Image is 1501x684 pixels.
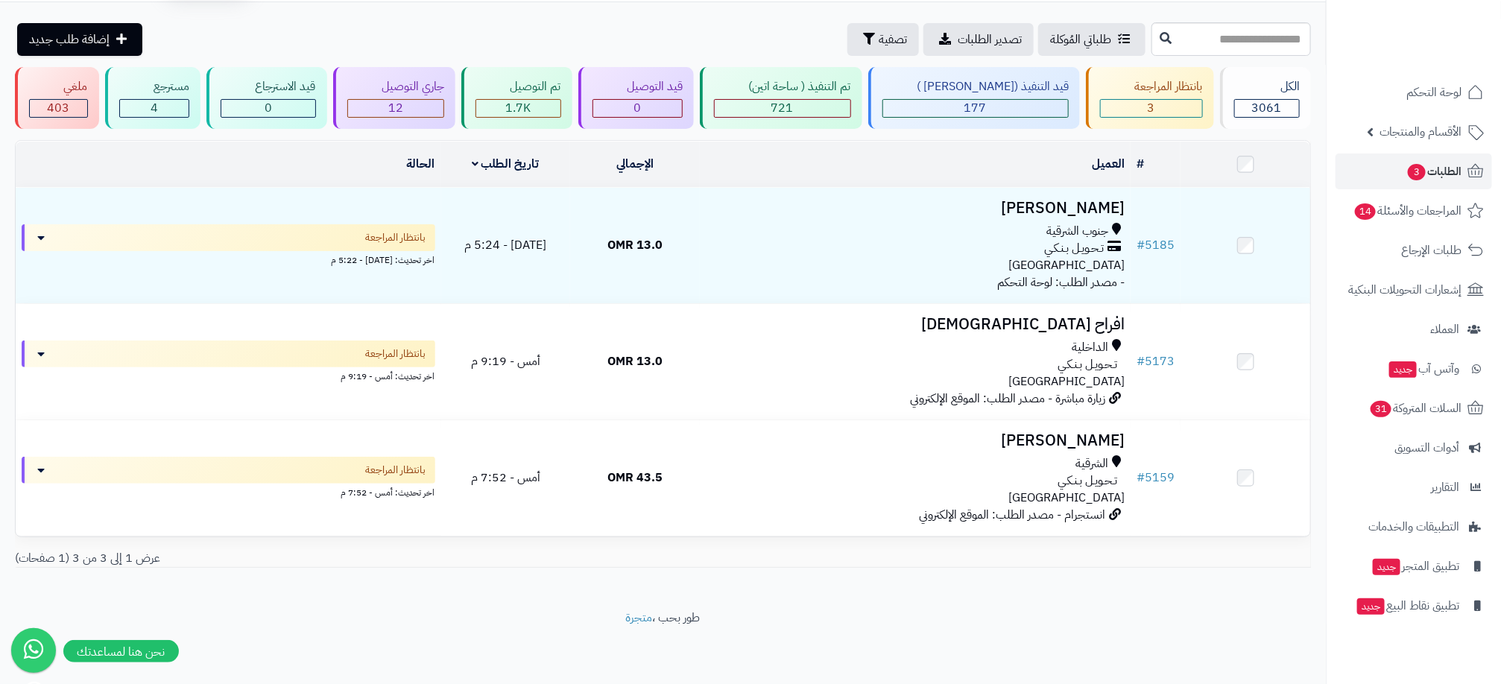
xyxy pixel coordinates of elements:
[1406,82,1461,103] span: لوحة التحكم
[221,100,315,117] div: 0
[616,155,654,173] a: الإجمالي
[964,99,987,117] span: 177
[458,67,575,129] a: تم التوصيل 1.7K
[1092,155,1125,173] a: العميل
[1406,161,1461,182] span: الطلبات
[366,346,426,361] span: بانتظار المراجعة
[505,99,531,117] span: 1.7K
[633,99,641,117] span: 0
[1408,164,1426,180] span: 3
[1008,256,1125,274] span: [GEOGRAPHIC_DATA]
[1234,78,1301,95] div: الكل
[1336,153,1492,189] a: الطلبات3
[1394,437,1459,458] span: أدوات التسويق
[1336,509,1492,545] a: التطبيقات والخدمات
[1044,240,1104,257] span: تـحـويـل بـنـكـي
[347,78,445,95] div: جاري التوصيل
[464,236,546,254] span: [DATE] - 5:24 م
[29,78,88,95] div: ملغي
[102,67,204,129] a: مسترجع 4
[1100,78,1203,95] div: بانتظار المراجعة
[1137,469,1175,487] a: #5159
[1430,319,1459,340] span: العملاء
[1431,477,1459,498] span: التقارير
[1336,548,1492,584] a: تطبيق المتجرجديد
[472,155,540,173] a: تاريخ الطلب
[1101,100,1202,117] div: 3
[471,352,540,370] span: أمس - 9:19 م
[1336,311,1492,347] a: العملاء
[593,100,683,117] div: 0
[1137,236,1175,254] a: #5185
[1336,232,1492,268] a: طلبات الإرجاع
[1075,455,1108,472] span: الشرقية
[1369,398,1461,419] span: السلات المتروكة
[771,99,794,117] span: 721
[1072,339,1108,356] span: الداخلية
[330,67,459,129] a: جاري التوصيل 12
[476,100,560,117] div: 1741
[706,316,1125,333] h3: افراح [DEMOGRAPHIC_DATA]
[1357,598,1385,615] span: جديد
[1336,351,1492,387] a: وآتس آبجديد
[1356,595,1459,616] span: تطبيق نقاط البيع
[575,67,698,129] a: قيد التوصيل 0
[22,367,435,383] div: اخر تحديث: أمس - 9:19 م
[1380,121,1461,142] span: الأقسام والمنتجات
[4,550,663,567] div: عرض 1 إلى 3 من 3 (1 صفحات)
[883,100,1069,117] div: 177
[22,251,435,267] div: اخر تحديث: [DATE] - 5:22 م
[1137,469,1145,487] span: #
[1401,240,1461,261] span: طلبات الإرجاع
[1058,472,1117,490] span: تـحـويـل بـنـكـي
[714,78,851,95] div: تم التنفيذ ( ساحة اتين)
[1050,31,1111,48] span: طلباتي المُوكلة
[607,236,663,254] span: 13.0 OMR
[1371,556,1459,577] span: تطبيق المتجر
[919,506,1105,524] span: انستجرام - مصدر الطلب: الموقع الإلكتروني
[1148,99,1155,117] span: 3
[1389,361,1417,378] span: جديد
[700,188,1131,303] td: - مصدر الطلب: لوحة التحكم
[1371,401,1391,417] span: 31
[1353,200,1461,221] span: المراجعات والأسئلة
[1137,352,1145,370] span: #
[607,469,663,487] span: 43.5 OMR
[265,99,272,117] span: 0
[1388,358,1459,379] span: وآتس آب
[1373,559,1400,575] span: جديد
[151,99,158,117] span: 4
[1336,193,1492,229] a: المراجعات والأسئلة14
[30,100,87,117] div: 403
[221,78,316,95] div: قيد الاسترجاع
[1336,430,1492,466] a: أدوات التسويق
[1368,516,1459,537] span: التطبيقات والخدمات
[407,155,435,173] a: الحالة
[865,67,1084,129] a: قيد التنفيذ ([PERSON_NAME] ) 177
[1137,236,1145,254] span: #
[1252,99,1282,117] span: 3061
[120,100,189,117] div: 4
[348,100,444,117] div: 12
[626,609,653,627] a: متجرة
[1058,356,1117,373] span: تـحـويـل بـنـكـي
[1336,588,1492,624] a: تطبيق نقاط البيعجديد
[1355,203,1376,220] span: 14
[1348,279,1461,300] span: إشعارات التحويلات البنكية
[923,23,1034,56] a: تصدير الطلبات
[17,23,142,56] a: إضافة طلب جديد
[475,78,561,95] div: تم التوصيل
[1217,67,1315,129] a: الكل3061
[1336,272,1492,308] a: إشعارات التحويلات البنكية
[697,67,865,129] a: تم التنفيذ ( ساحة اتين) 721
[22,484,435,499] div: اخر تحديث: أمس - 7:52 م
[910,390,1105,408] span: زيارة مباشرة - مصدر الطلب: الموقع الإلكتروني
[1046,223,1108,240] span: جنوب الشرقية
[203,67,330,129] a: قيد الاسترجاع 0
[366,230,426,245] span: بانتظار المراجعة
[715,100,850,117] div: 721
[706,432,1125,449] h3: [PERSON_NAME]
[1336,75,1492,110] a: لوحة التحكم
[1008,373,1125,390] span: [GEOGRAPHIC_DATA]
[706,200,1125,217] h3: [PERSON_NAME]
